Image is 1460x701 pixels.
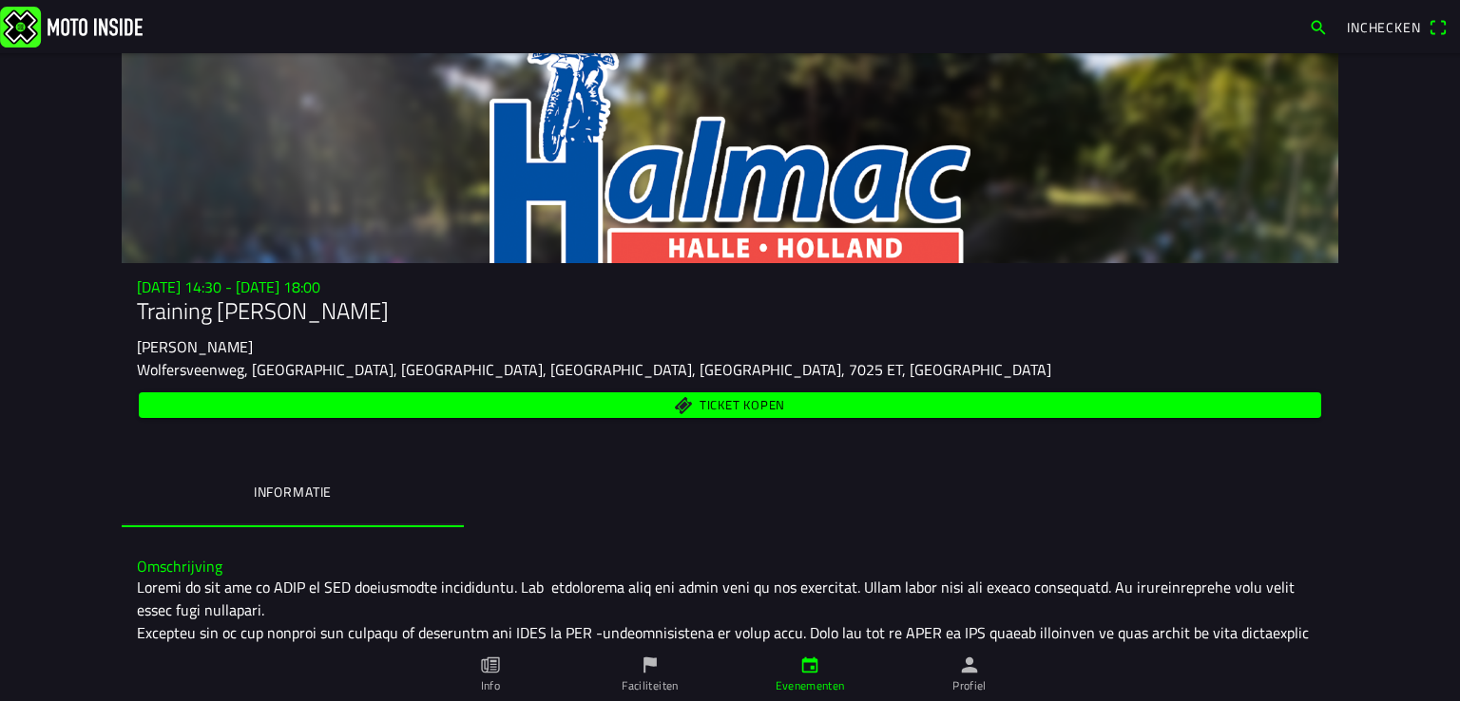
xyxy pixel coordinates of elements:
ion-label: Faciliteiten [622,677,678,694]
span: Ticket kopen [700,400,785,412]
ion-label: Informatie [254,482,332,502]
ion-text: [PERSON_NAME] [137,335,253,358]
ion-label: Profiel [952,677,987,694]
ion-icon: calendar [799,654,820,675]
ion-icon: flag [640,654,661,675]
a: Incheckenqr scanner [1337,10,1456,43]
h3: Omschrijving [137,558,1323,576]
ion-icon: paper [480,654,501,675]
ion-label: Info [481,677,500,694]
ion-text: Wolfersveenweg, [GEOGRAPHIC_DATA], [GEOGRAPHIC_DATA], [GEOGRAPHIC_DATA], [GEOGRAPHIC_DATA], 7025 ... [137,358,1051,381]
ion-label: Evenementen [776,677,845,694]
h1: Training [PERSON_NAME] [137,297,1323,325]
ion-icon: person [959,654,980,675]
a: search [1299,10,1337,43]
h3: [DATE] 14:30 - [DATE] 18:00 [137,278,1323,296]
span: Inchecken [1347,17,1421,37]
